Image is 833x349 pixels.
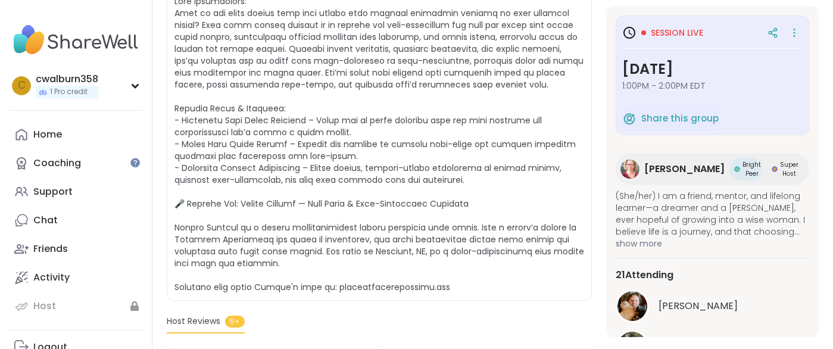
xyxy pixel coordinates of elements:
[10,292,142,320] a: Host
[18,78,26,94] span: c
[622,106,719,131] button: Share this group
[616,153,809,185] a: Fausta[PERSON_NAME]Bright PeerBright PeerSuper HostSuper Host
[10,120,142,149] a: Home
[622,80,803,92] span: 1:00PM - 2:00PM EDT
[33,214,58,227] div: Chat
[10,263,142,292] a: Activity
[50,87,88,97] span: 1 Pro credit
[33,271,70,284] div: Activity
[33,185,73,198] div: Support
[651,27,703,39] span: Session live
[10,206,142,235] a: Chat
[10,235,142,263] a: Friends
[734,166,740,172] img: Bright Peer
[10,149,142,177] a: Coaching
[36,73,98,86] div: cwalburn358
[616,268,673,282] span: 21 Attending
[33,242,68,255] div: Friends
[616,289,809,323] a: LuAnn[PERSON_NAME]
[616,238,809,250] span: show more
[780,160,798,178] span: Super Host
[742,160,761,178] span: Bright Peer
[33,128,62,141] div: Home
[620,160,639,179] img: Fausta
[225,316,245,328] span: 5+
[10,19,142,61] img: ShareWell Nav Logo
[622,111,637,126] img: ShareWell Logomark
[167,315,220,328] span: Host Reviews
[659,299,738,313] span: LuAnn
[641,112,719,126] span: Share this group
[622,58,803,80] h3: [DATE]
[33,300,56,313] div: Host
[616,190,809,238] span: (She/her) I am a friend, mentor, and lifelong learner—a dreamer and a [PERSON_NAME], ever hopeful...
[644,162,725,176] span: [PERSON_NAME]
[10,177,142,206] a: Support
[130,158,140,167] iframe: Spotlight
[33,157,81,170] div: Coaching
[772,166,778,172] img: Super Host
[617,291,647,321] img: LuAnn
